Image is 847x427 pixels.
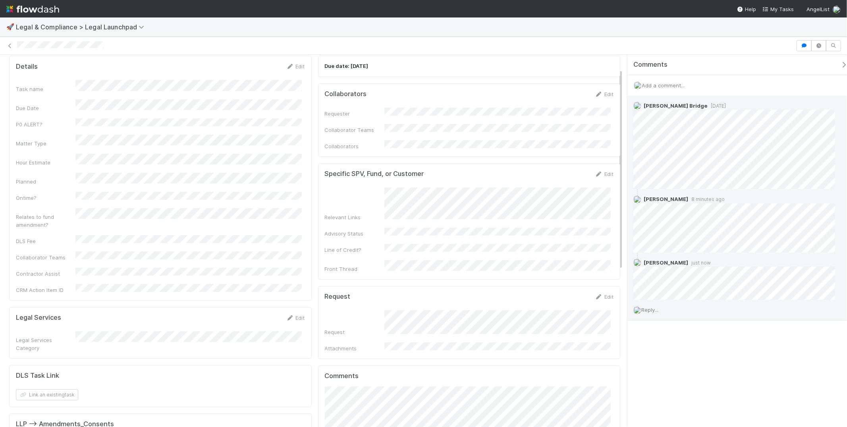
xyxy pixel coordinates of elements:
[325,246,384,254] div: Line of Credit?
[16,286,75,294] div: CRM Action Item ID
[325,230,384,238] div: Advisory Status
[16,63,38,71] h5: Details
[644,102,708,109] span: [PERSON_NAME] Bridge
[325,126,384,134] div: Collaborator Teams
[16,336,75,352] div: Legal Services Category
[325,344,384,352] div: Attachments
[325,63,369,69] strong: Due date: [DATE]
[16,178,75,185] div: Planned
[16,85,75,93] div: Task name
[16,213,75,229] div: Relates to fund amendment?
[595,91,614,97] a: Edit
[642,82,685,89] span: Add a comment...
[325,142,384,150] div: Collaborators
[16,158,75,166] div: Hour Estimate
[16,23,148,31] span: Legal & Compliance > Legal Launchpad
[688,196,725,202] span: 8 minutes ago
[325,110,384,118] div: Requester
[644,196,688,202] span: [PERSON_NAME]
[325,90,367,98] h5: Collaborators
[633,306,641,314] img: avatar_218ae7b5-dcd5-4ccc-b5d5-7cc00ae2934f.png
[708,103,726,109] span: [DATE]
[16,139,75,147] div: Matter Type
[16,237,75,245] div: DLS Fee
[633,102,641,110] img: avatar_4038989c-07b2-403a-8eae-aaaab2974011.png
[762,6,794,12] span: My Tasks
[16,104,75,112] div: Due Date
[633,61,668,69] span: Comments
[633,195,641,203] img: avatar_218ae7b5-dcd5-4ccc-b5d5-7cc00ae2934f.png
[286,315,305,321] a: Edit
[286,63,305,70] a: Edit
[16,389,78,400] button: Link an existingtask
[325,328,384,336] div: Request
[16,253,75,261] div: Collaborator Teams
[688,260,711,266] span: just now
[16,314,61,322] h5: Legal Services
[595,294,614,300] a: Edit
[325,372,614,380] h5: Comments
[762,5,794,13] a: My Tasks
[634,81,642,89] img: avatar_218ae7b5-dcd5-4ccc-b5d5-7cc00ae2934f.png
[325,265,384,273] div: Front Thread
[325,293,351,301] h5: Request
[737,5,756,13] div: Help
[325,213,384,221] div: Relevant Links
[595,171,614,177] a: Edit
[6,23,14,30] span: 🚀
[325,170,424,178] h5: Specific SPV, Fund, or Customer
[6,2,59,16] img: logo-inverted-e16ddd16eac7371096b0.svg
[833,6,841,14] img: avatar_218ae7b5-dcd5-4ccc-b5d5-7cc00ae2934f.png
[16,120,75,128] div: P0 ALERT?
[644,259,688,266] span: [PERSON_NAME]
[641,307,658,313] span: Reply...
[16,194,75,202] div: Ontime?
[16,372,59,380] h5: DLS Task Link
[16,270,75,278] div: Contractor Assist
[806,6,830,12] span: AngelList
[633,259,641,267] img: avatar_218ae7b5-dcd5-4ccc-b5d5-7cc00ae2934f.png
